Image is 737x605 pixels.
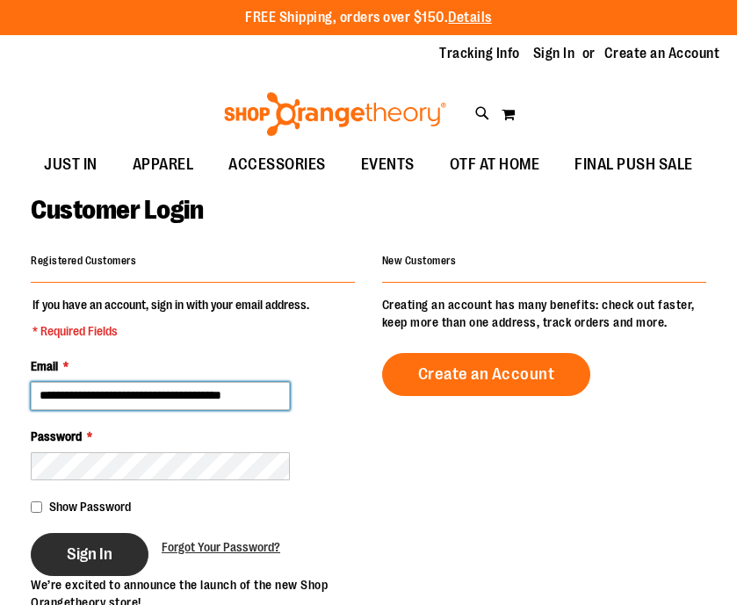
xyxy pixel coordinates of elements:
[533,44,575,63] a: Sign In
[26,145,115,185] a: JUST IN
[604,44,720,63] a: Create an Account
[382,353,591,396] a: Create an Account
[31,195,203,225] span: Customer Login
[162,538,280,556] a: Forgot Your Password?
[133,145,194,184] span: APPAREL
[31,533,148,576] button: Sign In
[33,322,309,340] span: * Required Fields
[574,145,693,184] span: FINAL PUSH SALE
[343,145,432,185] a: EVENTS
[44,145,98,184] span: JUST IN
[31,429,82,443] span: Password
[67,544,112,564] span: Sign In
[557,145,711,185] a: FINAL PUSH SALE
[49,500,131,514] span: Show Password
[31,296,311,340] legend: If you have an account, sign in with your email address.
[382,296,706,331] p: Creating an account has many benefits: check out faster, keep more than one address, track orders...
[162,540,280,554] span: Forgot Your Password?
[418,364,555,384] span: Create an Account
[211,145,343,185] a: ACCESSORIES
[221,92,449,136] img: Shop Orangetheory
[228,145,326,184] span: ACCESSORIES
[382,255,457,267] strong: New Customers
[31,255,136,267] strong: Registered Customers
[361,145,415,184] span: EVENTS
[450,145,540,184] span: OTF AT HOME
[432,145,558,185] a: OTF AT HOME
[245,8,492,28] p: FREE Shipping, orders over $150.
[439,44,520,63] a: Tracking Info
[448,10,492,25] a: Details
[115,145,212,185] a: APPAREL
[31,359,58,373] span: Email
